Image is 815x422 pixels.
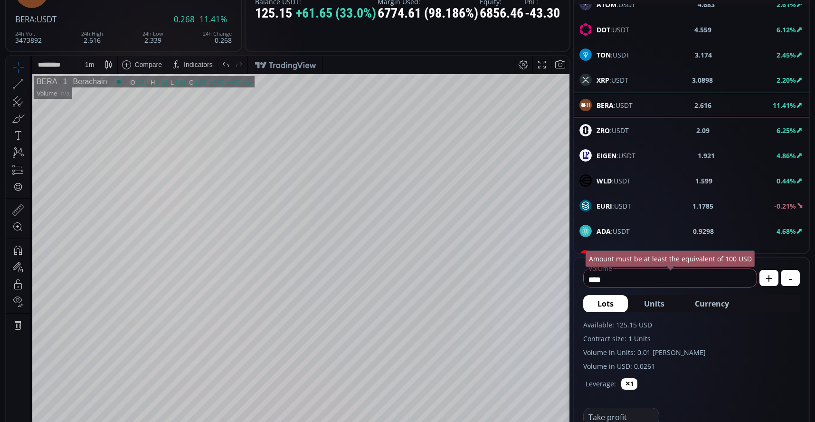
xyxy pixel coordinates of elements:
[31,22,52,30] div: BERA
[597,25,610,34] b: DOT
[644,298,664,309] span: Units
[583,361,800,371] label: Volume in USD: 0.0261
[597,125,629,135] span: :USDT
[79,5,88,13] div: 1 m
[15,31,42,44] div: 3473892
[597,76,609,85] b: XRP
[777,25,796,34] b: 6.12%
[378,6,478,21] div: 6774.61 (98.186%)
[681,295,743,312] button: Currency
[583,347,800,357] label: Volume in Units: 0.01 [PERSON_NAME]
[597,151,616,160] b: EIGEN
[777,76,796,85] b: 2.20%
[31,34,51,41] div: Volume
[583,320,800,330] label: Available: 125.15 USD
[597,126,610,135] b: ZRO
[597,226,630,236] span: :USDT
[199,15,227,24] span: 11.41%
[694,25,711,35] b: 4.559
[597,176,612,185] b: WLD
[777,227,796,236] b: 4.68%
[774,201,796,211] b: -0.21%
[296,6,376,21] span: +61.65 (33.0%)
[693,226,714,236] b: 0.9298
[52,22,62,30] div: 1
[597,227,611,236] b: ADA
[695,298,729,309] span: Currency
[583,334,800,344] label: Contract size: 1 Units
[692,75,713,85] b: 3.0898
[586,379,616,389] label: Leverage:
[583,295,628,312] button: Lots
[597,50,630,60] span: :USDT
[22,389,26,402] div: Hide Drawings Toolbar
[55,34,64,41] div: n/a
[174,15,195,24] span: 0.268
[142,31,163,37] div: 24h Low
[178,5,207,13] div: Indicators
[630,295,679,312] button: Units
[81,31,103,44] div: 2.616
[145,23,150,30] div: H
[480,6,523,21] div: 6856.46
[129,5,156,13] div: Compare
[165,23,169,30] div: L
[777,252,796,261] b: 3.76%
[61,22,101,30] div: Berachain
[777,50,796,59] b: 2.45%
[125,23,130,30] div: O
[777,126,796,135] b: 6.25%
[597,201,631,211] span: :USDT
[183,23,188,30] div: C
[597,151,635,161] span: :USDT
[597,50,611,59] b: TON
[15,14,35,25] span: BERA
[781,270,800,286] button: -
[597,201,612,211] b: EURI
[189,23,200,30] div: 2.62
[759,270,778,286] button: +
[597,75,628,85] span: :USDT
[696,125,710,135] b: 2.09
[9,127,16,136] div: 
[130,23,142,30] div: 2.61
[255,6,376,21] div: 125.15
[203,31,232,44] div: 0.268
[81,31,103,37] div: 24h High
[150,23,161,30] div: 2.62
[695,50,712,60] b: 3.174
[597,176,631,186] span: :USDT
[777,176,796,185] b: 0.44%
[597,25,629,35] span: :USDT
[621,378,637,390] button: ✕1
[35,14,57,25] span: :USDT
[597,298,614,309] span: Lots
[586,250,755,267] div: Amount must be at least the equivalent of 100 USD
[15,31,42,37] div: 24h Vol.
[777,151,796,160] b: 4.86%
[698,151,715,161] b: 1.921
[695,176,712,186] b: 1.599
[169,23,180,30] div: 2.61
[525,6,560,21] div: -43.30
[203,23,246,30] div: +0.00 (+0.04%)
[142,31,163,44] div: 2.339
[203,31,232,37] div: 24h Change
[692,201,713,211] b: 1.1785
